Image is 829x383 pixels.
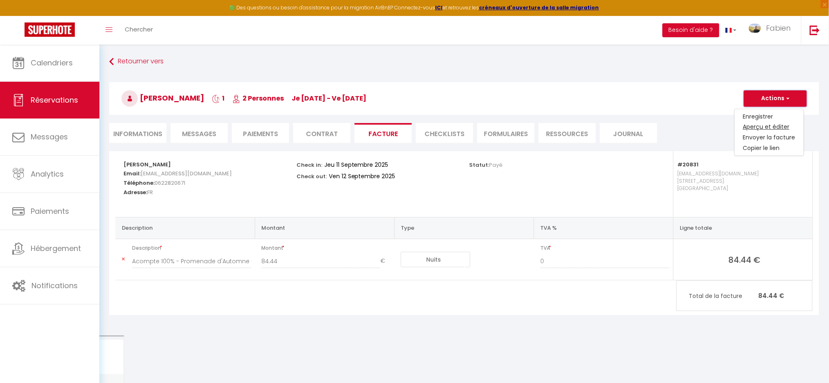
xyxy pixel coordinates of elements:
span: 84.44 € [680,254,810,265]
li: Informations [109,123,166,143]
img: logo_orange.svg [13,13,20,20]
p: 84.44 € [677,287,812,305]
strong: Email: [124,170,141,177]
li: FORMULAIRES [477,123,535,143]
span: Messages [31,132,68,142]
a: Aperçu et éditer [735,122,804,132]
img: ... [749,24,761,33]
a: Envoyer la facture [735,132,804,143]
span: [PERSON_NAME] [121,93,204,103]
p: [EMAIL_ADDRESS][DOMAIN_NAME] [STREET_ADDRESS] [GEOGRAPHIC_DATA] [678,168,804,209]
th: TVA % [534,217,673,239]
p: Statut: [470,159,503,169]
li: Facture [355,123,412,143]
th: Montant [255,217,394,239]
p: Check out: [297,171,327,180]
span: Paiements [31,206,69,216]
strong: [PERSON_NAME] [124,161,171,168]
img: tab_domain_overview_orange.svg [33,47,40,54]
strong: #20831 [678,161,699,168]
img: logout [810,25,820,35]
span: Hébergement [31,243,81,253]
th: Ligne totale [673,217,813,239]
img: tab_keywords_by_traffic_grey.svg [93,47,99,54]
button: Besoin d'aide ? [663,23,719,37]
th: Type [394,217,534,239]
span: Fabien [766,23,791,33]
span: 2 Personnes [232,94,284,103]
a: Chercher [119,16,159,45]
span: TVA [540,242,670,254]
span: Analytics [31,169,64,179]
span: Payé [490,161,503,169]
a: Retourner vers [109,54,819,69]
a: Copier le lien [735,143,804,154]
strong: Adresse: [124,188,147,196]
a: ... Fabien [743,16,801,45]
li: CHECKLISTS [416,123,473,143]
button: Actions [744,90,807,107]
li: Journal [600,123,657,143]
strong: Téléphone: [124,179,155,187]
span: FR [147,186,153,198]
span: Calendriers [31,58,73,68]
div: Domaine: [DOMAIN_NAME] [21,21,92,28]
span: Description [132,242,252,254]
span: je [DATE] - ve [DATE] [292,94,366,103]
span: Notifications [31,280,78,291]
span: Messages [182,129,216,139]
th: Description [115,217,255,239]
div: Domaine [42,48,63,54]
span: Réservations [31,95,78,105]
a: Enregistrer [735,111,804,122]
span: Total de la facture [689,291,759,300]
span: [EMAIL_ADDRESS][DOMAIN_NAME] [141,168,232,179]
p: Check in: [297,159,322,169]
li: Ressources [539,123,596,143]
div: v 4.0.25 [23,13,40,20]
li: Contrat [293,123,350,143]
span: 0622820671 [155,177,185,189]
span: Montant [261,242,391,254]
a: ICI [435,4,443,11]
img: Super Booking [25,22,75,37]
div: Mots-clés [102,48,125,54]
span: 1 [212,94,225,103]
img: website_grey.svg [13,21,20,28]
span: Chercher [125,25,153,34]
a: créneaux d'ouverture de la salle migration [479,4,599,11]
li: Paiements [232,123,289,143]
span: € [380,254,391,269]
